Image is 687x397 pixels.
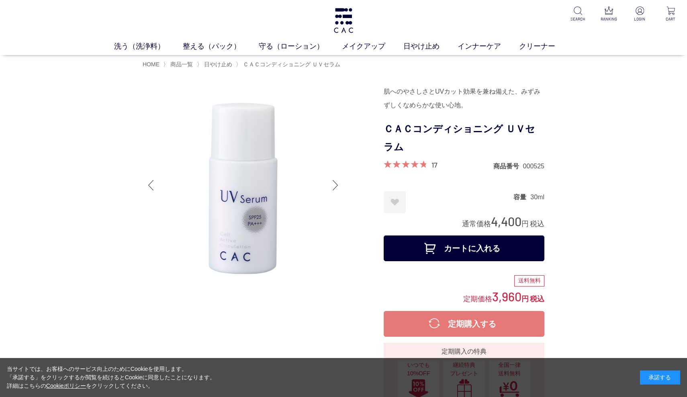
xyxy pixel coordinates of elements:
div: 定期購入の特典 [387,347,541,356]
a: クリーナー [519,41,573,52]
a: ＣＡＣコンディショニング ＵＶセラム [241,61,340,68]
a: 洗う（洗浄料） [114,41,183,52]
div: 承諾する [640,370,680,385]
li: 〉 [163,61,195,68]
span: 商品一覧 [170,61,193,68]
a: LOGIN [630,6,650,22]
a: RANKING [599,6,619,22]
span: 円 [521,220,529,228]
li: 〉 [236,61,342,68]
dt: 容量 [513,193,530,201]
a: 日やけ止め [403,41,458,52]
span: 円 [521,295,529,303]
a: 日やけ止め [202,61,232,68]
a: 商品一覧 [169,61,193,68]
a: 守る（ローション） [259,41,342,52]
a: 整える（パック） [183,41,259,52]
span: 日やけ止め [204,61,232,68]
div: 肌へのやさしさとUVカット効果を兼ね備えた、みずみずしくなめらかな使い心地。 [384,85,544,112]
span: 4,400 [491,214,521,229]
p: LOGIN [630,16,650,22]
a: CART [661,6,681,22]
dd: 000525 [523,162,544,170]
div: 送料無料 [514,275,544,286]
p: CART [661,16,681,22]
dd: 30ml [530,193,544,201]
a: メイクアップ [342,41,403,52]
span: 税込 [530,295,544,303]
a: HOME [143,61,159,68]
span: 税込 [530,220,544,228]
p: RANKING [599,16,619,22]
span: ＣＡＣコンディショニング ＵＶセラム [243,61,340,68]
dt: 商品番号 [493,162,523,170]
img: logo [333,8,355,33]
span: 通常価格 [462,220,491,228]
button: 定期購入する [384,311,544,337]
a: インナーケア [458,41,519,52]
img: ＣＡＣコンディショニング ＵＶセラム [143,85,343,286]
span: 定期価格 [463,294,492,303]
a: SEARCH [568,6,588,22]
h1: ＣＡＣコンディショニング ＵＶセラム [384,120,544,156]
li: 〉 [197,61,234,68]
div: 当サイトでは、お客様へのサービス向上のためにCookieを使用します。 「承諾する」をクリックするか閲覧を続けるとCookieに同意したことになります。 詳細はこちらの をクリックしてください。 [7,365,216,390]
button: カートに入れる [384,235,544,261]
p: SEARCH [568,16,588,22]
span: 3,960 [492,289,521,304]
a: お気に入りに登録する [384,191,406,213]
a: 17 [431,160,438,169]
a: Cookieポリシー [46,383,86,389]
